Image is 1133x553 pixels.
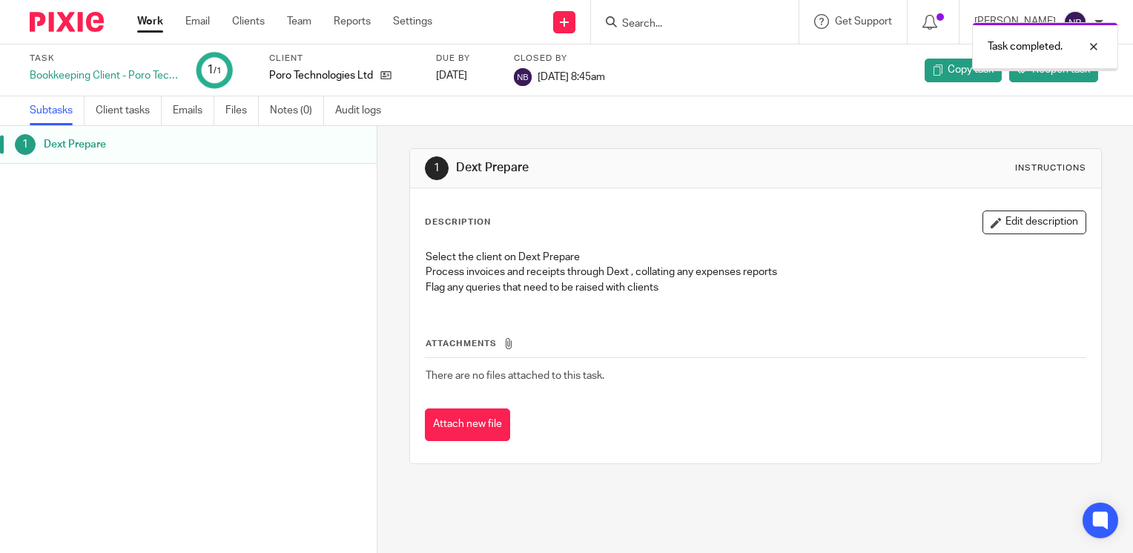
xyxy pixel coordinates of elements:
h1: Dext Prepare [456,160,787,176]
p: Process invoices and receipts through Dext , collating any expenses reports [426,265,1086,279]
div: [DATE] [436,68,495,83]
small: /1 [214,67,222,75]
a: Audit logs [335,96,392,125]
p: Description [425,216,491,228]
a: Files [225,96,259,125]
span: Attachments [426,340,497,348]
p: Task completed. [988,39,1063,54]
a: Client tasks [96,96,162,125]
p: Select the client on Dext Prepare [426,250,1086,265]
div: Instructions [1015,162,1086,174]
a: Team [287,14,311,29]
span: [DATE] 8:45am [538,71,605,82]
a: Reports [334,14,371,29]
label: Due by [436,53,495,64]
img: svg%3E [514,68,532,86]
button: Attach new file [425,408,510,442]
div: Bookkeeping Client - Poro Technologies Ltd [30,68,178,83]
label: Task [30,53,178,64]
div: 1 [425,156,449,180]
img: Pixie [30,12,104,32]
label: Closed by [514,53,605,64]
p: Poro Technologies Ltd [269,68,373,83]
img: svg%3E [1063,10,1087,34]
a: Notes (0) [270,96,324,125]
a: Work [137,14,163,29]
span: There are no files attached to this task. [426,371,604,381]
a: Clients [232,14,265,29]
a: Emails [173,96,214,125]
label: Client [269,53,417,64]
h1: Dext Prepare [44,133,256,156]
a: Subtasks [30,96,85,125]
a: Settings [393,14,432,29]
p: Flag any queries that need to be raised with clients [426,280,1086,295]
a: Email [185,14,210,29]
div: 1 [15,134,36,155]
button: Edit description [982,211,1086,234]
div: 1 [207,62,222,79]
